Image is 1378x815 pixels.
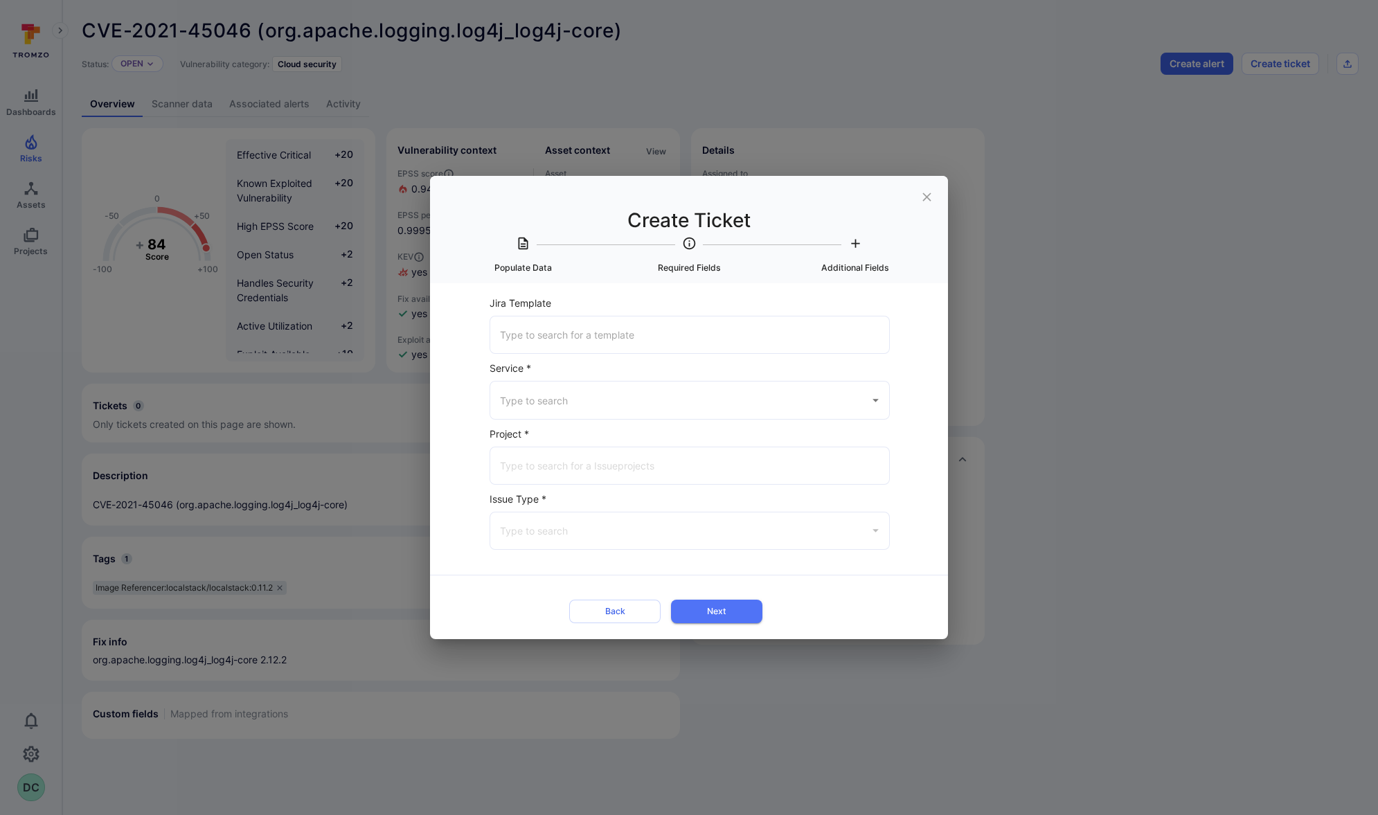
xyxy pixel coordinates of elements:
[611,262,767,274] span: Required Fields
[569,600,661,623] button: Back
[490,427,890,441] label: Project *
[867,392,884,409] button: Open
[496,323,883,347] input: Type to search for a template
[778,262,933,274] span: Additional Fields
[488,359,890,424] div: ticket field
[488,490,890,555] div: ticket field
[490,296,890,310] label: Jira Template
[430,176,948,283] h2: Create Ticket
[496,519,862,543] input: Type to search
[671,600,762,623] button: Next
[490,492,890,506] label: Issue Type *
[911,181,942,213] button: close
[490,361,890,375] label: Service *
[488,425,890,490] div: ticket field
[496,388,862,412] input: Type to search
[496,454,883,478] input: Type to search for a Issueprojects
[488,294,890,359] div: ticket field
[445,262,600,274] span: Populate Data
